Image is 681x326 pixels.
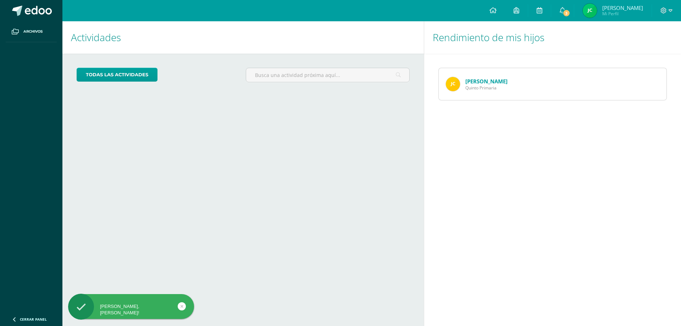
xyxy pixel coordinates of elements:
a: Archivos [6,21,57,42]
h1: Actividades [71,21,415,54]
span: Quinto Primaria [465,85,508,91]
a: todas las Actividades [77,68,157,82]
span: Cerrar panel [20,317,47,322]
div: [PERSON_NAME], [PERSON_NAME]! [68,303,194,316]
span: [PERSON_NAME] [602,4,643,11]
h1: Rendimiento de mis hijos [433,21,672,54]
img: 6d68044a78c4247fa4a4fe0d7d015d90.png [446,77,460,91]
a: [PERSON_NAME] [465,78,508,85]
span: Mi Perfil [602,11,643,17]
span: Archivos [23,29,43,34]
img: 370935bb4e21a5f5ec67b89dcb93286e.png [583,4,597,18]
span: 3 [563,9,570,17]
input: Busca una actividad próxima aquí... [246,68,409,82]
